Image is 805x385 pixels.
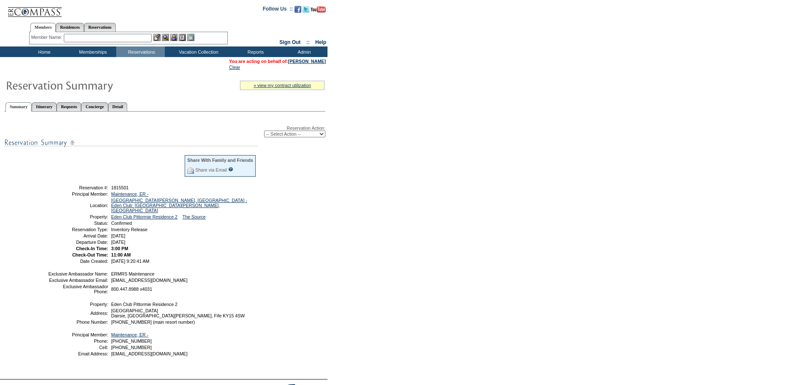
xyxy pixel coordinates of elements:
[288,59,326,64] a: [PERSON_NAME]
[32,102,57,111] a: Itinerary
[48,302,108,307] td: Property:
[48,284,108,294] td: Exclusive Ambassador Phone:
[116,46,165,57] td: Reservations
[48,351,108,356] td: Email Address:
[111,233,126,238] span: [DATE]
[48,233,108,238] td: Arrival Date:
[229,65,240,70] a: Clear
[4,126,325,137] div: Reservation Action:
[56,23,84,32] a: Residences
[48,345,108,350] td: Cell:
[108,102,128,111] a: Detail
[311,6,326,13] img: Subscribe to our YouTube Channel
[57,102,81,111] a: Requests
[303,8,309,14] a: Follow us on Twitter
[111,214,177,219] a: Eden Club Pittormie Residence 2
[153,34,161,41] img: b_edit.gif
[295,6,301,13] img: Become our fan on Facebook
[111,319,195,325] span: [PHONE_NUMBER] (main resort number)
[48,227,108,232] td: Reservation Type:
[111,259,149,264] span: [DATE] 9:20:41 AM
[48,332,108,337] td: Principal Member:
[81,102,108,111] a: Concierge
[111,271,154,276] span: ERMRS Maintenance
[48,271,108,276] td: Exclusive Ambassador Name:
[230,46,279,57] td: Reports
[306,39,310,45] span: ::
[111,240,126,245] span: [DATE]
[111,246,128,251] span: 3:00 PM
[195,167,227,172] a: Share via Email
[48,198,108,213] td: Location:
[165,46,230,57] td: Vacation Collection
[229,59,326,64] span: You are acting on behalf of:
[48,185,108,190] td: Reservation #:
[162,34,169,41] img: View
[254,83,311,88] a: » view my contract utilization
[111,252,131,257] span: 11:00 AM
[170,34,177,41] img: Impersonate
[183,214,206,219] a: The Source
[111,345,152,350] span: [PHONE_NUMBER]
[279,39,300,45] a: Sign Out
[48,259,108,264] td: Date Created:
[179,34,186,41] img: Reservations
[303,6,309,13] img: Follow us on Twitter
[4,137,258,148] img: subTtlResSummary.gif
[30,23,56,32] a: Members
[111,227,147,232] span: Inventory Release
[48,278,108,283] td: Exclusive Ambassador Email:
[311,8,326,14] a: Subscribe to our YouTube Channel
[295,8,301,14] a: Become our fan on Facebook
[5,102,32,112] a: Summary
[111,308,245,318] span: [GEOGRAPHIC_DATA] Dairsie, [GEOGRAPHIC_DATA][PERSON_NAME], Fife KY15 4SW
[48,240,108,245] td: Departure Date:
[111,198,247,213] a: [GEOGRAPHIC_DATA][PERSON_NAME], [GEOGRAPHIC_DATA] - Eden Club: [GEOGRAPHIC_DATA][PERSON_NAME], [G...
[111,339,152,344] span: [PHONE_NUMBER]
[5,76,175,93] img: Reservaton Summary
[111,287,152,292] span: 800.447.8988 x4031
[263,5,293,15] td: Follow Us ::
[315,39,326,45] a: Help
[279,46,327,57] td: Admin
[48,308,108,318] td: Address:
[48,319,108,325] td: Phone Number:
[228,167,233,172] input: What is this?
[111,191,148,197] a: Maintenance, ER -
[72,252,108,257] strong: Check-Out Time:
[48,221,108,226] td: Status:
[19,46,68,57] td: Home
[68,46,116,57] td: Memberships
[111,278,188,283] span: [EMAIL_ADDRESS][DOMAIN_NAME]
[76,246,108,251] strong: Check-In Time:
[31,34,64,41] div: Member Name:
[48,214,108,219] td: Property:
[111,221,132,226] span: Confirmed
[111,302,177,307] span: Eden Club Pittormie Residence 2
[111,332,148,337] a: Maintenance, ER -
[48,339,108,344] td: Phone:
[111,351,188,356] span: [EMAIL_ADDRESS][DOMAIN_NAME]
[187,34,194,41] img: b_calculator.gif
[48,191,108,197] td: Principal Member:
[187,158,253,163] div: Share With Family and Friends
[111,185,129,190] span: 1815501
[84,23,116,32] a: Reservations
